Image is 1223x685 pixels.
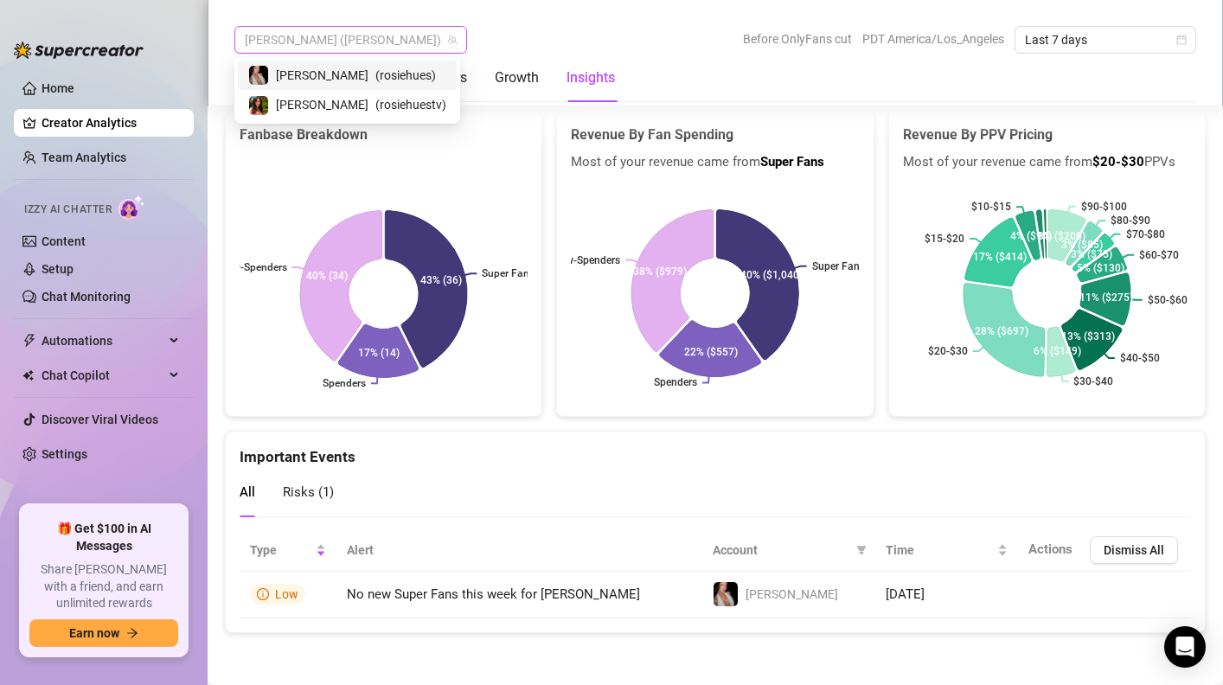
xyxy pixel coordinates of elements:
a: Setup [42,262,74,276]
b: $20-$30 [1092,154,1144,170]
div: Important Events [240,432,1191,469]
text: Spenders [654,377,697,389]
span: Low [275,587,298,601]
img: AI Chatter [118,195,145,220]
span: ( rosiehues ) [375,66,436,85]
img: Chat Copilot [22,369,34,381]
span: arrow-right [126,627,138,639]
a: Discover Viral Videos [42,413,158,426]
span: Chat Copilot [42,362,164,389]
span: [DATE] [886,586,925,602]
span: Share [PERSON_NAME] with a friend, and earn unlimited rewards [29,561,178,612]
text: $20-$30 [927,345,967,357]
span: Account [713,541,849,560]
text: $70-$80 [1125,228,1165,240]
div: Growth [495,67,539,88]
span: filter [856,545,867,555]
h5: Revenue By Fan Spending [571,125,859,145]
span: team [447,35,458,45]
text: $15-$20 [925,233,964,245]
span: PDT America/Los_Angeles [862,26,1004,52]
a: Home [42,81,74,95]
b: Super Fans [760,154,824,170]
span: Earn now [69,626,119,640]
button: Dismiss All [1090,536,1178,564]
span: [PERSON_NAME] [276,95,368,114]
span: All [240,484,255,500]
button: Earn nowarrow-right [29,619,178,647]
h5: Fanbase Breakdown [240,125,528,145]
span: calendar [1176,35,1187,45]
div: Open Intercom Messenger [1164,626,1206,668]
text: $80-$90 [1111,214,1150,227]
span: No new Super Fans this week for [PERSON_NAME] [347,586,640,602]
a: Settings [42,447,87,461]
span: Type [250,541,312,560]
span: Izzy AI Chatter [24,202,112,218]
a: Creator Analytics [42,109,180,137]
th: Time [875,529,1018,572]
a: Content [42,234,86,248]
span: 🎁 Get $100 in AI Messages [29,521,178,554]
span: Last 7 days [1025,27,1186,53]
img: Rosie [249,66,268,85]
text: Low-Spenders [221,261,287,273]
text: $10-$15 [971,202,1011,214]
text: $50-$60 [1148,294,1188,306]
span: Time [886,541,994,560]
span: thunderbolt [22,334,36,348]
text: Spenders [323,377,366,389]
div: Insights [567,67,615,88]
span: ( rosiehuestv ) [375,95,446,114]
text: Low-Spenders [554,254,621,266]
span: Actions [1028,541,1073,557]
img: logo-BBDzfeDw.svg [14,42,144,59]
th: Type [240,529,336,572]
text: Super Fans [483,267,535,279]
span: info-circle [257,588,269,600]
span: Dismiss All [1104,543,1164,557]
text: $40-$50 [1120,352,1160,364]
text: $60-$70 [1139,249,1179,261]
text: $30-$40 [1073,375,1113,387]
h5: Revenue By PPV Pricing [903,125,1191,145]
th: Alert [336,529,702,572]
a: Chat Monitoring [42,290,131,304]
span: filter [853,537,870,563]
span: [PERSON_NAME] [276,66,368,85]
span: Automations [42,327,164,355]
a: Team Analytics [42,150,126,164]
span: Most of your revenue came from [571,152,859,173]
img: Rosie [249,96,268,115]
text: Super Fans [812,260,865,272]
img: Rosie [714,582,738,606]
span: Rosie (rosiehues) [245,27,457,53]
span: Most of your revenue came from PPVs [903,152,1191,173]
span: Risks ( 1 ) [283,484,334,500]
span: Before OnlyFans cut [743,26,852,52]
span: [PERSON_NAME] [746,587,838,601]
text: $90-$100 [1080,201,1126,213]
